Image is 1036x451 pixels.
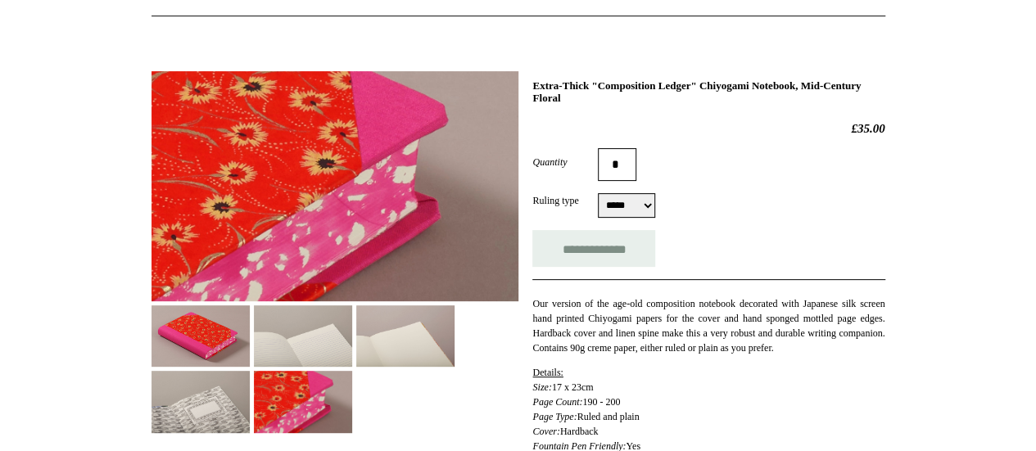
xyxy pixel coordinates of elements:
[532,381,551,393] em: Size:
[532,193,598,208] label: Ruling type
[532,121,884,136] h2: £35.00
[552,381,594,393] span: 17 x 23cm
[532,411,577,422] em: Page Type:
[254,305,352,367] img: Extra-Thick "Composition Ledger" Chiyogami Notebook, Mid-Century Floral
[532,298,884,354] span: Our version of the age-old composition notebook decorated with Japanese silk screen hand printed ...
[532,155,598,169] label: Quantity
[152,371,250,432] img: Extra-Thick "Composition Ledger" Chiyogami Notebook, Mid-Century Floral
[560,426,599,437] span: Hardback
[532,426,559,437] em: Cover:
[577,411,640,422] span: Ruled and plain
[356,305,455,367] img: Extra-Thick "Composition Ledger" Chiyogami Notebook, Mid-Century Floral
[532,367,563,378] span: Details:
[532,396,582,408] em: Page Count:
[254,371,352,432] img: Extra-Thick "Composition Ledger" Chiyogami Notebook, Mid-Century Floral
[152,71,518,301] img: Extra-Thick "Composition Ledger" Chiyogami Notebook, Mid-Century Floral
[532,79,884,105] h1: Extra-Thick "Composition Ledger" Chiyogami Notebook, Mid-Century Floral
[152,305,250,367] img: Extra-Thick "Composition Ledger" Chiyogami Notebook, Mid-Century Floral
